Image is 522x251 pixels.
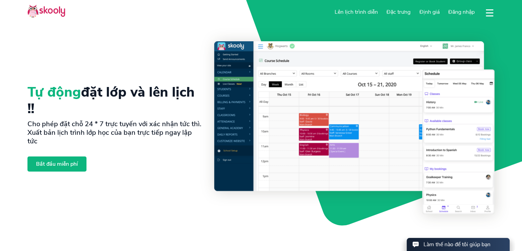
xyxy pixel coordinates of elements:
[27,156,86,171] a: Bắt đầu miễn phí
[382,7,415,18] a: Đặc trưng
[27,120,203,145] h2: Cho phép đặt chỗ 24 * 7 trực tuyến với xác nhận tức thì. Xuất bản lịch trình lớp học của bạn trực...
[444,7,479,18] a: Đăng nhập
[415,7,444,18] a: Định giá
[27,83,81,101] span: Tự động
[448,8,475,16] span: Đăng nhập
[485,5,495,21] button: dropdown menu
[419,8,440,16] span: Định giá
[214,41,495,214] img: Lên lịch lớp học, Hệ thống đặt chỗ & Phần mềm - <span class='notranslate'>Skooly | Thử miễn phí
[27,84,203,117] h1: đặt lớp và lên lịch !!
[27,4,65,18] img: Skooly
[330,7,382,18] a: Lên lịch trình diễn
